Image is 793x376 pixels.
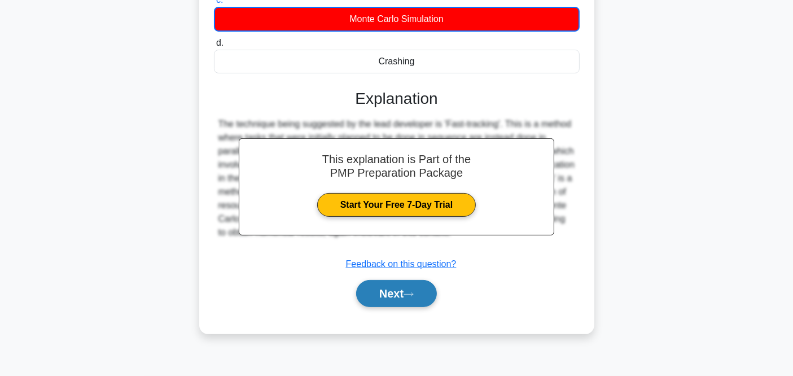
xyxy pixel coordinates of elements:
[346,259,457,269] a: Feedback on this question?
[216,38,224,47] span: d.
[356,280,437,307] button: Next
[221,89,573,108] h3: Explanation
[317,193,476,217] a: Start Your Free 7-Day Trial
[214,50,580,73] div: Crashing
[218,117,575,239] div: The technique being suggested by the lead developer is 'Fast-tracking'. This is a method where ta...
[214,7,580,32] div: Monte Carlo Simulation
